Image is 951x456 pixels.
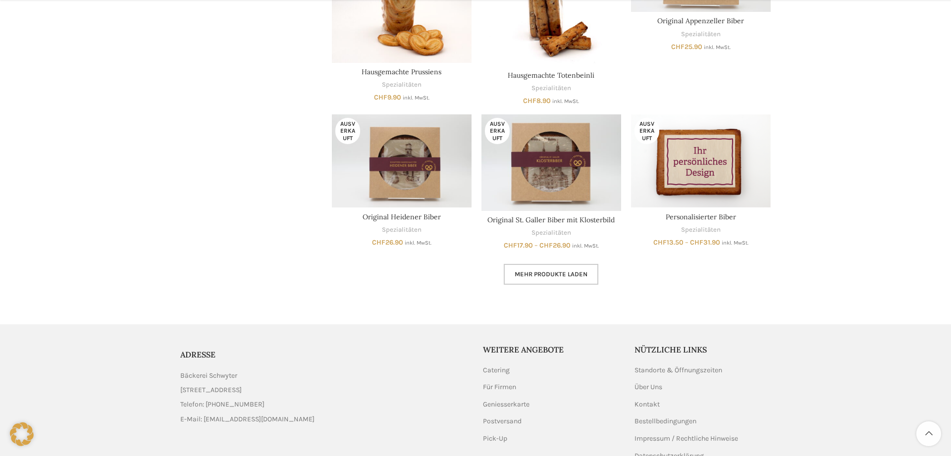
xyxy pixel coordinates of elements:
[671,43,685,51] span: CHF
[685,238,688,247] span: –
[335,118,360,144] span: Ausverkauft
[508,71,594,80] a: Hausgemachte Totenbeinli
[372,238,403,247] bdi: 26.90
[539,241,571,250] bdi: 26.90
[332,114,472,207] a: Original Heidener Biber
[653,238,667,247] span: CHF
[483,416,523,426] a: Postversand
[483,344,620,355] h5: Weitere Angebote
[671,43,702,51] bdi: 25.90
[523,97,536,105] span: CHF
[481,114,621,211] a: Original St. Galler Biber mit Klosterbild
[552,98,579,104] small: inkl. MwSt.
[690,238,703,247] span: CHF
[634,344,771,355] h5: Nützliche Links
[403,95,429,101] small: inkl. MwSt.
[180,370,237,381] span: Bäckerei Schwyter
[180,414,468,425] a: List item link
[180,385,242,396] span: [STREET_ADDRESS]
[653,238,684,247] bdi: 13.50
[534,241,538,250] span: –
[483,400,530,409] a: Geniesserkarte
[631,114,771,207] a: Personalisierter Biber
[485,118,510,144] span: Ausverkauft
[515,270,587,278] span: Mehr Produkte laden
[405,240,431,246] small: inkl. MwSt.
[634,416,697,426] a: Bestellbedingungen
[374,93,401,101] bdi: 9.90
[722,240,748,246] small: inkl. MwSt.
[382,80,422,90] a: Spezialitäten
[363,212,441,221] a: Original Heidener Biber
[180,399,468,410] a: List item link
[690,238,720,247] bdi: 31.90
[483,365,511,375] a: Catering
[539,241,553,250] span: CHF
[362,67,441,76] a: Hausgemachte Prussiens
[666,212,736,221] a: Personalisierter Biber
[916,421,941,446] a: Scroll to top button
[180,350,215,359] span: ADRESSE
[634,434,739,444] a: Impressum / Rechtliche Hinweise
[681,30,721,39] a: Spezialitäten
[634,400,661,409] a: Kontakt
[504,241,517,250] span: CHF
[634,382,663,392] a: Über Uns
[483,434,508,444] a: Pick-Up
[374,93,387,101] span: CHF
[531,228,571,238] a: Spezialitäten
[531,84,571,93] a: Spezialitäten
[483,382,517,392] a: Für Firmen
[504,264,598,285] a: Mehr Produkte laden
[487,215,615,224] a: Original St. Galler Biber mit Klosterbild
[634,365,723,375] a: Standorte & Öffnungszeiten
[634,118,659,144] span: Ausverkauft
[681,225,721,235] a: Spezialitäten
[572,243,599,249] small: inkl. MwSt.
[523,97,551,105] bdi: 8.90
[382,225,422,235] a: Spezialitäten
[372,238,385,247] span: CHF
[657,16,744,25] a: Original Appenzeller Biber
[704,44,731,51] small: inkl. MwSt.
[504,241,533,250] bdi: 17.90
